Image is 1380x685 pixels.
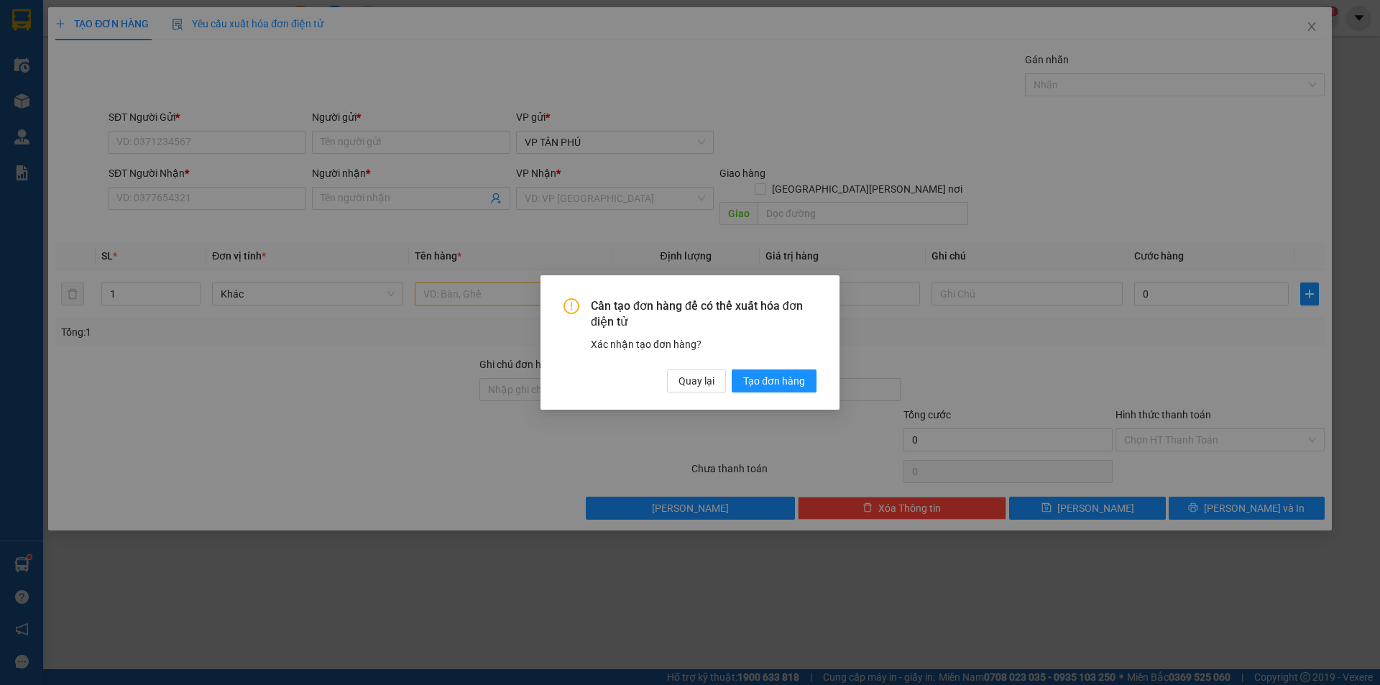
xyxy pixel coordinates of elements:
[732,369,816,392] button: Tạo đơn hàng
[563,298,579,314] span: exclamation-circle
[678,373,714,389] span: Quay lại
[743,373,805,389] span: Tạo đơn hàng
[591,298,816,331] span: Cần tạo đơn hàng để có thể xuất hóa đơn điện tử
[591,336,816,352] div: Xác nhận tạo đơn hàng?
[667,369,726,392] button: Quay lại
